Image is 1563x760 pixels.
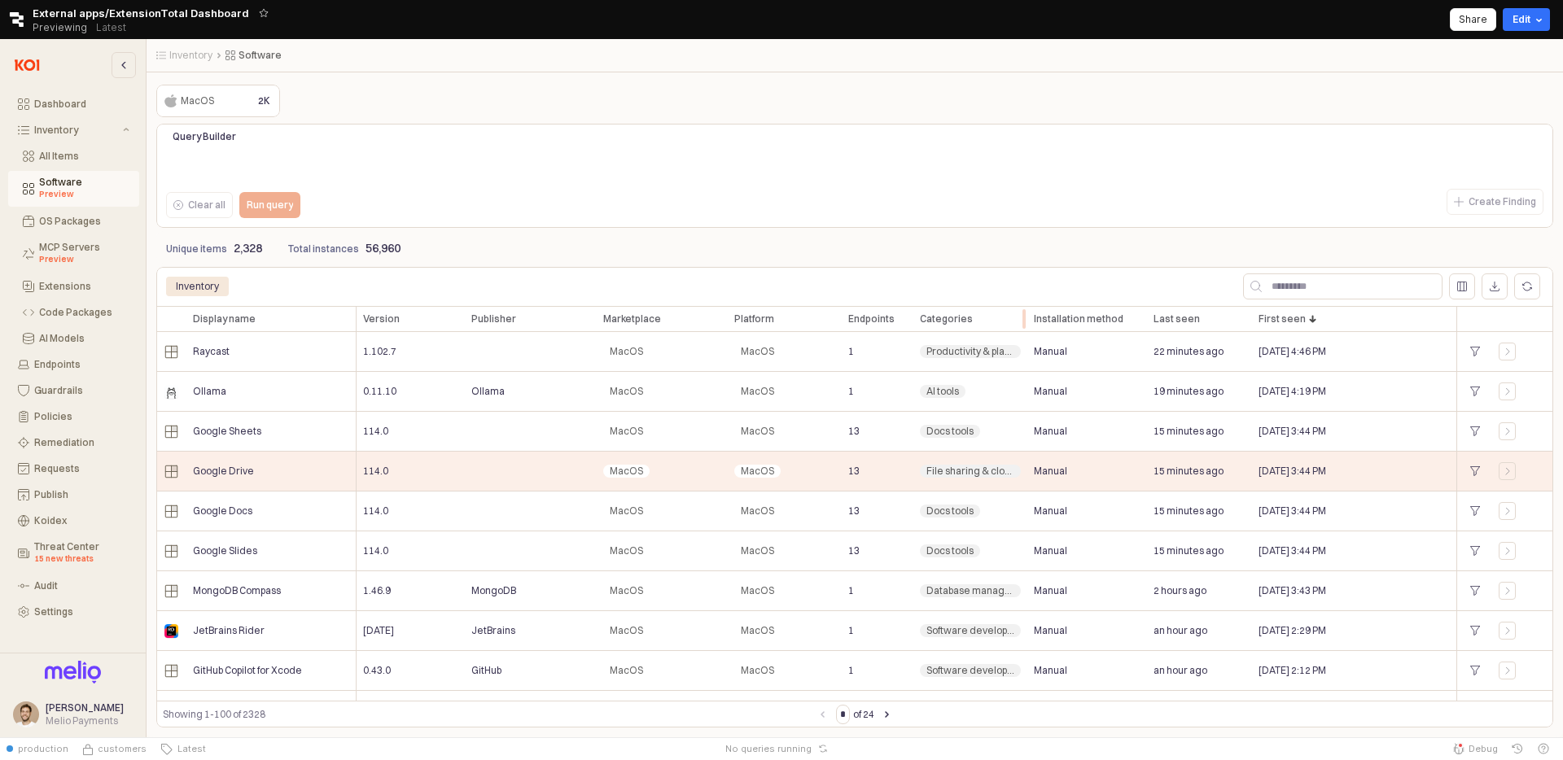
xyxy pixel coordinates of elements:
[34,411,129,422] div: Policies
[96,21,126,34] p: Latest
[98,742,147,755] span: customers
[33,20,87,36] span: Previewing
[1447,189,1543,215] button: Create Finding
[1259,624,1326,637] span: [DATE] 2:29 PM
[1034,664,1067,677] span: Manual
[1154,345,1224,358] span: 22 minutes ago
[610,664,643,677] span: MacOS
[741,624,774,637] span: MacOS
[39,188,129,201] div: Preview
[8,601,139,623] button: Settings
[926,345,1014,358] span: Productivity & planning
[741,465,774,478] span: MacOS
[1034,504,1067,518] span: Manual
[8,145,139,168] button: All Items
[8,405,139,428] button: Policies
[363,504,388,518] span: 114.0
[87,16,135,39] button: Releases and History
[34,437,129,448] div: Remediation
[75,737,153,760] button: Source Control
[176,277,219,296] div: Inventory
[1469,195,1536,208] p: Create Finding
[610,504,643,518] span: MacOS
[8,379,139,402] button: Guardrails
[1503,8,1550,31] button: Edit
[1464,700,1486,721] div: +
[34,515,129,526] div: Koidex
[741,345,774,358] span: MacOS
[363,624,394,637] span: [DATE]
[1034,584,1067,597] span: Manual
[363,385,396,398] span: 0.11.10
[610,584,643,597] span: MacOS
[1154,624,1207,637] span: an hour ago
[1154,385,1224,398] span: 19 minutes ago
[34,463,129,474] div: Requests
[173,742,206,755] span: Latest
[1034,425,1067,438] span: Manual
[610,465,643,478] span: MacOS
[34,124,120,136] div: Inventory
[8,535,139,571] button: Threat Center
[363,544,388,557] span: 114.0
[46,701,124,714] span: [PERSON_NAME]
[848,584,854,597] span: 1
[853,706,874,723] label: of 24
[363,425,388,438] span: 114.0
[8,171,139,207] button: Software
[848,465,860,478] span: 13
[193,345,230,358] span: Raycast
[46,714,124,727] div: Melio Payments
[193,624,265,637] span: JetBrains Rider
[848,544,860,557] span: 13
[193,385,226,398] span: Ollama
[8,509,139,532] button: Koidex
[848,664,854,677] span: 1
[34,98,129,110] div: Dashboard
[8,210,139,233] button: OS Packages
[926,385,959,398] span: AI tools
[815,744,831,753] button: Reset app state
[741,504,774,518] span: MacOS
[1259,425,1326,438] span: [DATE] 3:44 PM
[8,483,139,506] button: Publish
[1530,737,1556,760] button: Help
[366,240,401,257] p: 56,960
[610,345,643,358] span: MacOS
[1446,737,1504,760] button: Debug
[848,504,860,518] span: 13
[1034,544,1067,557] span: Manual
[8,431,139,454] button: Remediation
[163,706,813,723] div: Showing 1-100 of 2328
[1259,584,1326,597] span: [DATE] 3:43 PM
[193,425,261,438] span: Google Sheets
[239,192,300,218] button: Run query
[1464,540,1486,561] div: +
[471,385,505,398] span: Ollama
[363,465,388,478] span: 114.0
[1154,504,1224,518] span: 15 minutes ago
[1259,312,1306,325] span: First seen
[1504,737,1530,760] button: History
[34,359,129,370] div: Endpoints
[1464,660,1486,681] div: +
[193,312,256,325] span: Display name
[8,457,139,480] button: Requests
[920,312,973,325] span: Categories
[8,353,139,376] button: Endpoints
[926,624,1014,637] span: Software development tools
[153,737,212,760] button: Latest
[8,327,139,350] button: AI Models
[166,192,233,218] button: Clear all
[603,312,661,325] span: Marketplace
[8,236,139,272] button: MCP Servers
[166,156,1543,189] iframe: QueryBuildingItay
[193,544,257,557] span: Google Slides
[1034,345,1067,358] span: Manual
[1259,345,1326,358] span: [DATE] 4:46 PM
[8,93,139,116] button: Dashboard
[741,664,774,677] span: MacOS
[1259,465,1326,478] span: [DATE] 3:44 PM
[39,281,129,292] div: Extensions
[33,5,249,21] span: External apps/ExtensionTotal Dashboard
